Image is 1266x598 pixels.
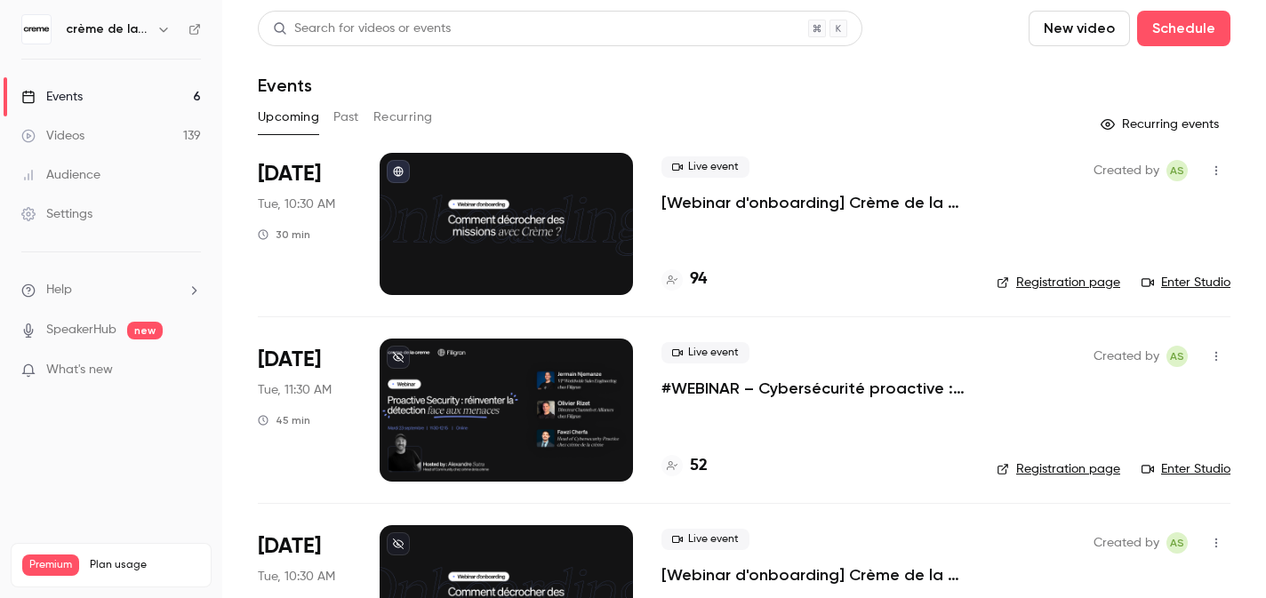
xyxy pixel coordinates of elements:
[258,103,319,132] button: Upcoming
[273,20,451,38] div: Search for videos or events
[1170,160,1184,181] span: AS
[258,532,321,561] span: [DATE]
[21,88,83,106] div: Events
[997,274,1120,291] a: Registration page
[258,153,351,295] div: Sep 23 Tue, 10:30 AM (Europe/Madrid)
[1094,346,1159,367] span: Created by
[258,381,332,399] span: Tue, 11:30 AM
[661,564,968,586] a: [Webinar d'onboarding] Crème de la Crème : [PERSON_NAME] & Q&A par [PERSON_NAME]
[46,361,113,379] span: What's new
[661,454,708,478] a: 52
[21,166,100,184] div: Audience
[690,454,708,478] h4: 52
[22,15,51,44] img: crème de la crème
[258,75,312,96] h1: Events
[1094,532,1159,554] span: Created by
[1142,460,1230,478] a: Enter Studio
[258,339,351,481] div: Sep 23 Tue, 11:30 AM (Europe/Paris)
[46,321,116,339] a: SpeakerHub
[22,554,79,576] span: Premium
[1166,346,1188,367] span: Alexandre Sutra
[90,558,200,572] span: Plan usage
[1166,160,1188,181] span: Alexandre Sutra
[258,413,310,427] div: 45 min
[258,568,335,586] span: Tue, 10:30 AM
[258,195,335,213] span: Tue, 10:30 AM
[997,460,1120,478] a: Registration page
[127,322,163,339] span: new
[373,103,433,132] button: Recurring
[21,127,84,145] div: Videos
[66,20,149,38] h6: crème de la crème
[661,342,749,363] span: Live event
[258,346,321,374] span: [DATE]
[661,192,968,213] a: [Webinar d'onboarding] Crème de la Crème : [PERSON_NAME] & Q&A par [PERSON_NAME]
[258,227,310,242] div: 30 min
[661,529,749,550] span: Live event
[258,160,321,188] span: [DATE]
[661,378,968,399] a: #WEBINAR – Cybersécurité proactive : une nouvelle ère pour la détection des menaces avec [PERSON_...
[1137,11,1230,46] button: Schedule
[1166,532,1188,554] span: Alexandre Sutra
[1170,346,1184,367] span: AS
[1029,11,1130,46] button: New video
[661,156,749,178] span: Live event
[690,267,707,291] h4: 94
[46,281,72,299] span: Help
[1170,532,1184,554] span: AS
[180,363,201,379] iframe: Noticeable Trigger
[333,103,359,132] button: Past
[1093,110,1230,139] button: Recurring events
[1094,160,1159,181] span: Created by
[661,267,707,291] a: 94
[21,205,92,223] div: Settings
[1142,274,1230,291] a: Enter Studio
[21,281,201,299] li: help-dropdown-opener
